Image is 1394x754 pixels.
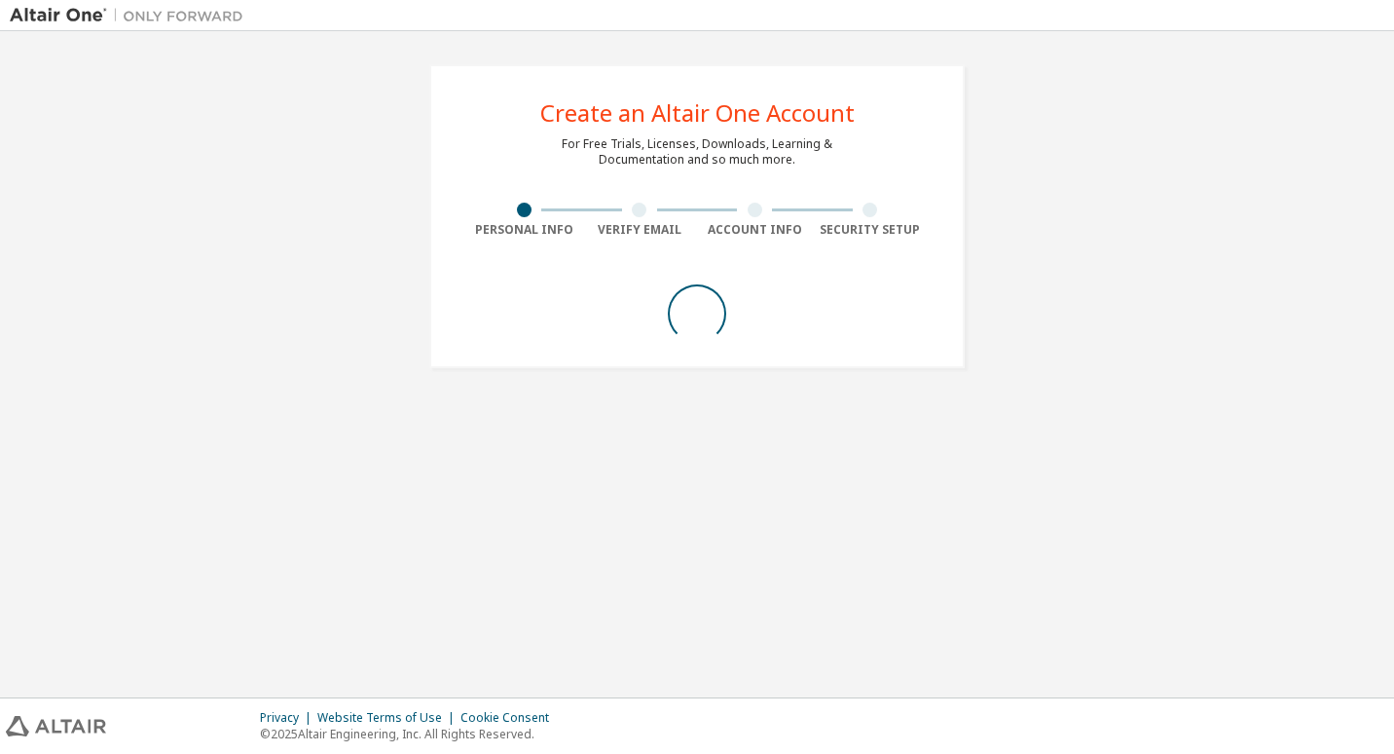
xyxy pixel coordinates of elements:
[582,222,698,238] div: Verify Email
[813,222,929,238] div: Security Setup
[317,710,460,726] div: Website Terms of Use
[6,716,106,736] img: altair_logo.svg
[562,136,832,168] div: For Free Trials, Licenses, Downloads, Learning & Documentation and so much more.
[260,726,561,742] p: © 2025 Altair Engineering, Inc. All Rights Reserved.
[466,222,582,238] div: Personal Info
[697,222,813,238] div: Account Info
[260,710,317,726] div: Privacy
[540,101,855,125] div: Create an Altair One Account
[460,710,561,726] div: Cookie Consent
[10,6,253,25] img: Altair One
